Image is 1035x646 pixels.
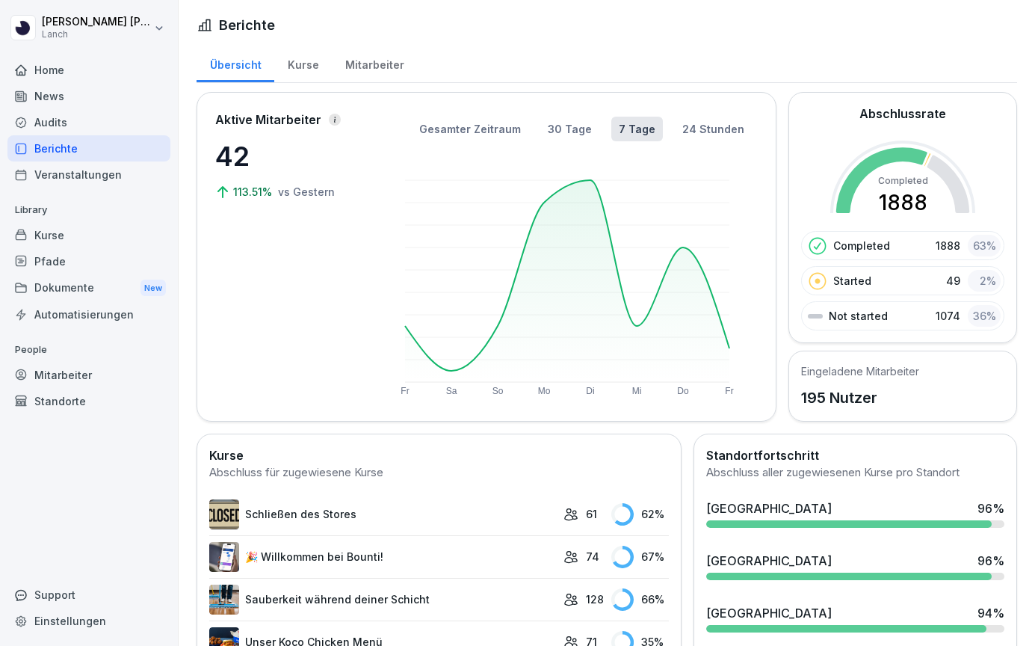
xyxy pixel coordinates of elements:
[833,238,890,253] p: Completed
[725,386,733,396] text: Fr
[632,386,642,396] text: Mi
[611,546,669,568] div: 67 %
[968,305,1001,327] div: 36 %
[977,499,1004,517] div: 96 %
[7,161,170,188] a: Veranstaltungen
[209,542,239,572] img: b4eu0mai1tdt6ksd7nlke1so.png
[7,135,170,161] a: Berichte
[7,274,170,302] div: Dokumente
[209,542,556,572] a: 🎉 Willkommen bei Bounti!
[7,608,170,634] a: Einstellungen
[859,105,946,123] h2: Abschlussrate
[209,585,239,615] img: mbzv0a1adexohu9durq61vss.png
[611,588,669,611] div: 66 %
[209,499,239,529] img: tah9yxvkym2pvszjriwubpkx.png
[946,273,960,289] p: 49
[706,499,832,517] div: [GEOGRAPHIC_DATA]
[611,503,669,526] div: 62 %
[215,111,321,129] p: Aktive Mitarbeiter
[401,386,409,396] text: Fr
[209,464,669,482] div: Abschluss für zugewiesene Kurse
[412,117,528,141] button: Gesamter Zeitraum
[700,598,1010,639] a: [GEOGRAPHIC_DATA]94%
[706,552,832,570] div: [GEOGRAPHIC_DATA]
[706,464,1004,482] div: Abschluss aller zugewiesenen Kurse pro Standort
[977,552,1004,570] div: 96 %
[209,499,556,529] a: Schließen des Stores
[829,308,888,324] p: Not started
[7,109,170,135] a: Audits
[278,184,335,200] p: vs Gestern
[538,386,551,396] text: Mo
[540,117,599,141] button: 30 Tage
[936,308,960,324] p: 1074
[586,506,597,522] p: 61
[801,363,919,379] h5: Eingeladene Mitarbeiter
[219,15,275,35] h1: Berichte
[7,301,170,327] a: Automatisierungen
[332,44,417,82] a: Mitarbeiter
[7,198,170,222] p: Library
[140,280,166,297] div: New
[7,388,170,414] a: Standorte
[675,117,752,141] button: 24 Stunden
[197,44,274,82] a: Übersicht
[586,591,604,607] p: 128
[700,546,1010,586] a: [GEOGRAPHIC_DATA]96%
[7,362,170,388] a: Mitarbeiter
[7,83,170,109] a: News
[977,604,1004,622] div: 94 %
[968,270,1001,292] div: 2 %
[42,16,151,28] p: [PERSON_NAME] [PERSON_NAME]
[446,386,457,396] text: Sa
[936,238,960,253] p: 1888
[209,446,669,464] h2: Kurse
[492,386,504,396] text: So
[586,549,599,565] p: 74
[209,585,556,615] a: Sauberkeit während deiner Schicht
[968,235,1001,256] div: 63 %
[586,386,594,396] text: Di
[706,604,832,622] div: [GEOGRAPHIC_DATA]
[274,44,332,82] a: Kurse
[833,273,871,289] p: Started
[7,222,170,248] a: Kurse
[215,136,365,176] p: 42
[801,387,919,409] p: 195 Nutzer
[706,446,1004,464] h2: Standortfortschritt
[611,117,663,141] button: 7 Tage
[42,29,151,40] p: Lanch
[7,57,170,83] a: Home
[7,274,170,302] a: DokumenteNew
[7,582,170,608] div: Support
[700,493,1010,534] a: [GEOGRAPHIC_DATA]96%
[233,184,275,200] p: 113.51%
[7,248,170,274] a: Pfade
[677,386,689,396] text: Do
[7,338,170,362] p: People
